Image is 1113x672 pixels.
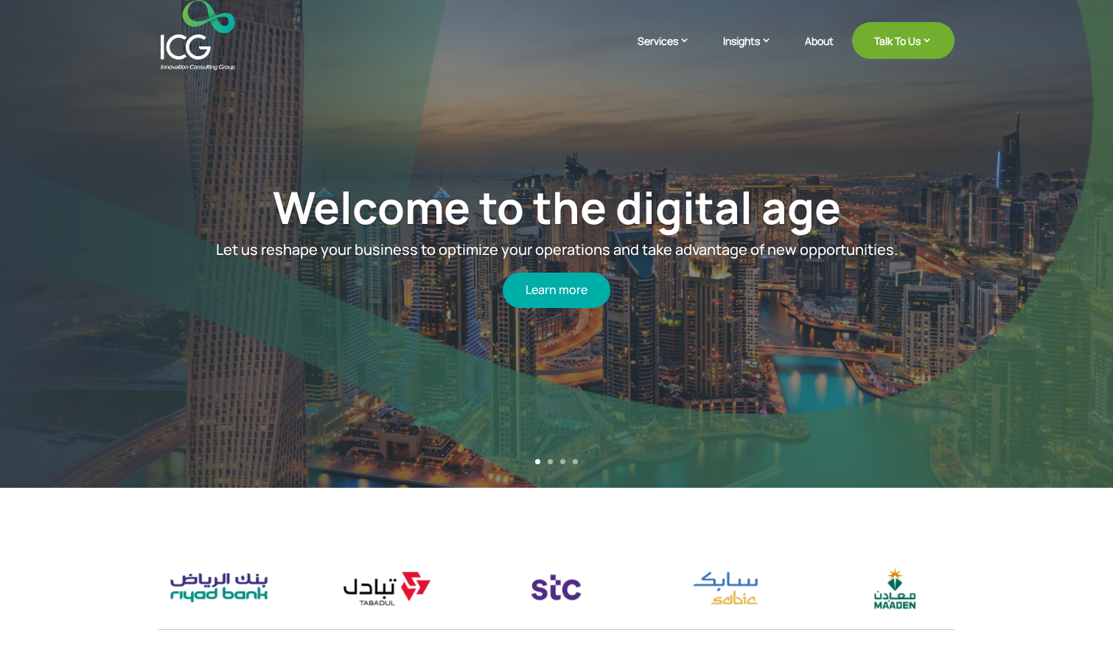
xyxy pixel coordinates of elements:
div: 5 / 17 [158,563,279,613]
img: stc logo [496,563,616,613]
img: tabadul logo [327,563,447,613]
div: 8 / 17 [666,563,786,614]
a: 4 [573,459,578,464]
a: About [805,35,834,70]
img: riyad bank [158,563,279,613]
a: 2 [548,459,553,464]
a: 1 [535,459,540,464]
div: 6 / 17 [327,563,447,613]
img: sabic logo [666,563,786,614]
div: 7 / 17 [496,563,616,613]
div: 9 / 17 [834,563,955,613]
a: Services [638,33,705,70]
img: maaden logo [834,563,955,613]
a: Talk To Us [852,22,955,59]
a: Welcome to the digital age [273,176,841,237]
a: 3 [560,459,565,464]
span: Let us reshape your business to optimize your operations and take advantage of new opportunities. [216,239,898,259]
a: Learn more [503,273,610,307]
a: Insights [723,33,786,70]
